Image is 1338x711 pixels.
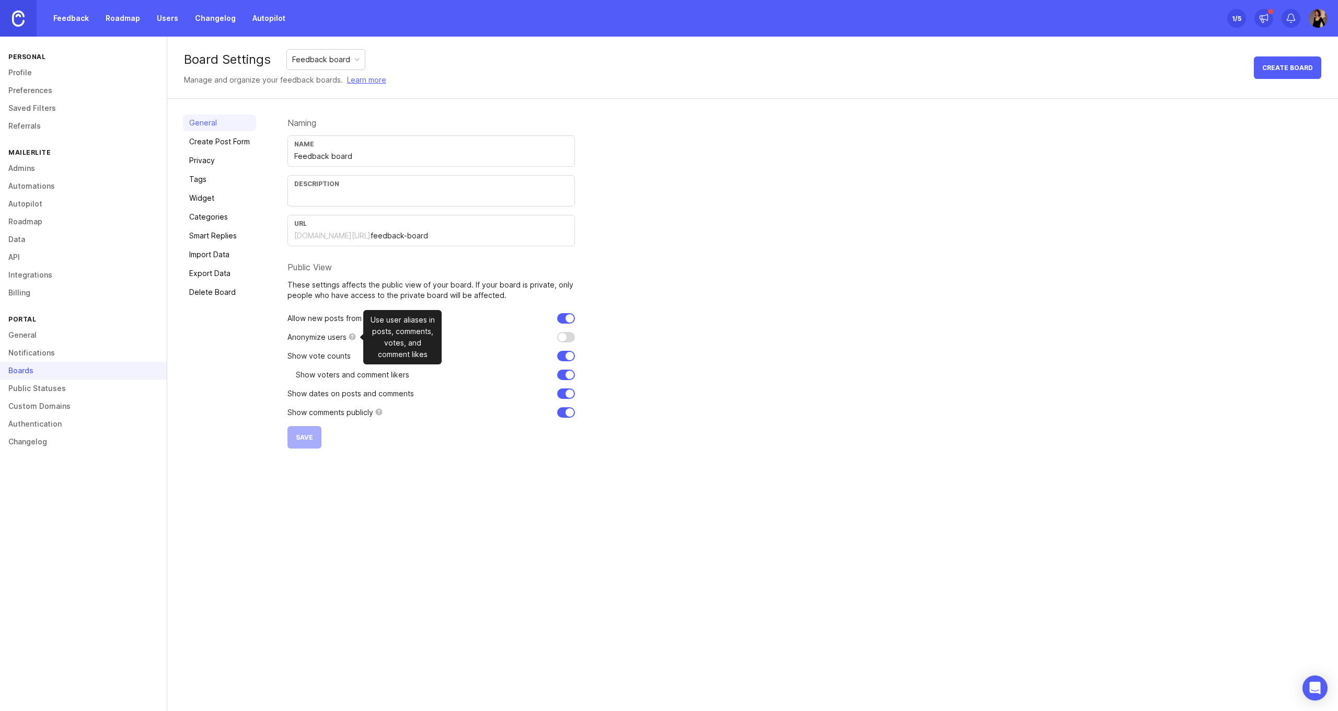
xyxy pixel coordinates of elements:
[287,407,373,418] p: Show comments publicly
[183,133,256,150] a: Create Post Form
[287,388,414,399] p: Show dates on posts and comments
[347,74,386,86] a: Learn more
[1227,9,1246,28] button: 1/5
[1262,64,1313,72] span: Create Board
[1254,56,1321,79] button: Create Board
[246,9,292,28] a: Autopilot
[287,280,575,301] p: These settings affects the public view of your board. If your board is private, only people who h...
[189,9,242,28] a: Changelog
[47,9,95,28] a: Feedback
[183,114,256,131] a: General
[294,220,568,227] div: URL
[294,231,371,241] div: [DOMAIN_NAME][URL]
[183,171,256,188] a: Tags
[183,209,256,225] a: Categories
[12,10,25,27] img: Canny Home
[294,140,568,148] div: Name
[287,263,575,271] div: Public View
[183,265,256,282] a: Export Data
[294,180,568,188] div: Description
[184,74,386,86] div: Manage and organize your feedback boards.
[183,246,256,263] a: Import Data
[183,152,256,169] a: Privacy
[296,370,409,380] p: Show voters and comment likers
[184,53,271,66] div: Board Settings
[183,227,256,244] a: Smart Replies
[363,310,442,364] div: Use user aliases in posts, comments, votes, and comment likes
[287,351,351,361] p: Show vote counts
[287,332,347,342] p: Anonymize users
[183,190,256,207] a: Widget
[1232,11,1241,26] div: 1 /5
[287,119,575,127] div: Naming
[1309,9,1328,28] img: Madina Umirbek
[287,313,398,324] p: Allow new posts from end users
[1302,675,1328,701] div: Open Intercom Messenger
[292,54,350,65] div: Feedback board
[151,9,184,28] a: Users
[183,284,256,301] a: Delete Board
[99,9,146,28] a: Roadmap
